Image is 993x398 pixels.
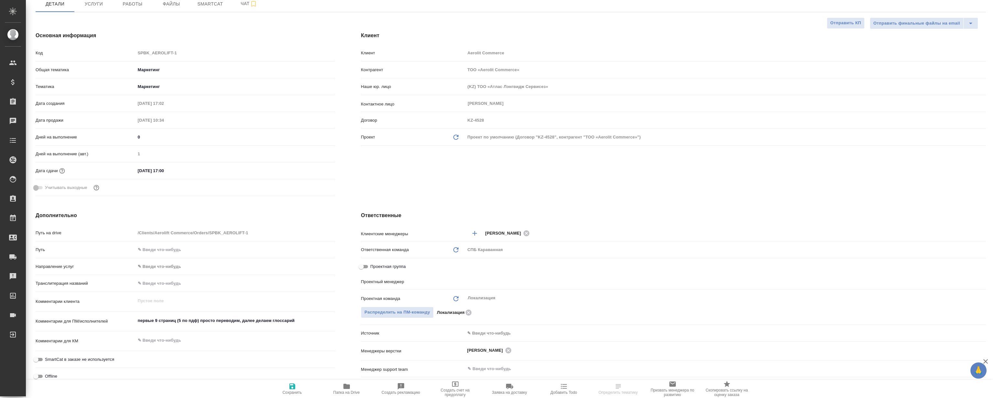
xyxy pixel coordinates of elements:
div: Маркетинг [135,64,335,75]
p: Ответственная команда [361,247,409,253]
p: Менеджер support team [361,366,465,373]
div: ✎ Введи что-нибудь [465,328,986,339]
span: Создать счет на предоплату [432,388,479,397]
p: Дней на выполнение [36,134,135,140]
div: ✎ Введи что-нибудь [138,263,328,270]
p: Дата создания [36,100,135,107]
p: Дата сдачи [36,168,58,174]
span: Распределить на ПМ-команду [364,309,430,316]
span: 🙏 [973,364,984,377]
h4: Клиент [361,32,986,39]
input: Пустое поле [135,116,192,125]
p: Клиент [361,50,465,56]
button: Open [982,233,984,234]
p: Транслитерация названий [36,280,135,287]
button: Призвать менеджера по развитию [645,380,700,398]
h4: Дополнительно [36,212,335,219]
p: Дата продажи [36,117,135,124]
input: ✎ Введи что-нибудь [135,279,335,288]
p: Тематика [36,83,135,90]
p: Путь на drive [36,230,135,236]
span: Добавить Todo [550,390,577,395]
p: Путь [36,247,135,253]
p: Контактное лицо [361,101,465,107]
button: Создать счет на предоплату [428,380,482,398]
span: Определить тематику [599,390,638,395]
h4: Основная информация [36,32,335,39]
p: Общая тематика [36,67,135,73]
span: Сохранить [283,390,302,395]
input: ✎ Введи что-нибудь [467,365,962,373]
p: Проектный менеджер [361,279,465,285]
span: Отправить финальные файлы на email [873,20,960,27]
p: Контрагент [361,67,465,73]
button: Если добавить услуги и заполнить их объемом, то дата рассчитается автоматически [58,167,66,175]
button: Заявка на доставку [482,380,537,398]
button: Сохранить [265,380,319,398]
textarea: первые 9 страниц (5 по пдф) просто переводим, далее делаем глоссарий [135,315,335,326]
p: Комментарии для КМ [36,338,135,344]
h4: Ответственные [361,212,986,219]
button: 🙏 [970,362,987,379]
button: Open [982,350,984,351]
p: Договор [361,117,465,124]
div: [PERSON_NAME] [467,346,513,354]
span: В заказе уже есть ответственный ПМ или ПМ группа [361,307,434,318]
span: SmartCat в заказе не используется [45,356,114,363]
input: Пустое поле [135,99,192,108]
span: Учитывать выходные [45,184,87,191]
button: Добавить Todo [537,380,591,398]
button: Скопировать ссылку на оценку заказа [700,380,754,398]
input: Пустое поле [465,48,986,58]
button: Выбери, если сб и вс нужно считать рабочими днями для выполнения заказа. [92,183,101,192]
div: Маркетинг [135,81,335,92]
p: Наше юр. лицо [361,83,465,90]
span: [PERSON_NAME] [485,230,525,237]
button: Добавить менеджера [467,226,482,241]
input: ✎ Введи что-нибудь [135,132,335,142]
button: Отправить КП [827,17,865,29]
div: ✎ Введи что-нибудь [135,261,335,272]
input: ✎ Введи что-нибудь [135,166,192,175]
button: Open [982,281,984,282]
p: Направление услуг [36,263,135,270]
p: Дней на выполнение (авт.) [36,151,135,157]
span: Создать рекламацию [382,390,420,395]
button: Отправить финальные файлы на email [870,17,964,29]
span: Заявка на доставку [492,390,527,395]
span: Папка на Drive [333,390,360,395]
p: Комментарии клиента [36,298,135,305]
input: Пустое поле [465,116,986,125]
span: Проектная группа [370,263,405,270]
input: Пустое поле [135,48,335,58]
p: Комментарии для ПМ/исполнителей [36,318,135,325]
button: Папка на Drive [319,380,374,398]
span: Призвать менеджера по развитию [649,388,696,397]
span: Отправить КП [830,19,861,27]
span: Offline [45,373,57,380]
button: Определить тематику [591,380,645,398]
p: Менеджеры верстки [361,348,465,354]
span: Скопировать ссылку на оценку заказа [704,388,750,397]
div: ✎ Введи что-нибудь [467,330,978,337]
p: Локализация [437,309,464,316]
input: Пустое поле [465,65,986,74]
span: [PERSON_NAME] [467,347,507,354]
p: Источник [361,330,465,337]
p: Проектная команда [361,295,400,302]
input: ✎ Введи что-нибудь [135,245,335,254]
button: Распределить на ПМ-команду [361,307,434,318]
p: Клиентские менеджеры [361,231,465,237]
p: Проект [361,134,375,140]
div: [PERSON_NAME] [485,229,532,237]
button: Создать рекламацию [374,380,428,398]
div: СПБ Караванная [465,244,986,255]
div: split button [870,17,978,29]
input: Пустое поле [135,149,335,159]
input: Пустое поле [135,228,335,238]
input: Пустое поле [465,82,986,91]
div: Проект по умолчанию (Договор "KZ-4528", контрагент "ТОО «Aerolit Commerce»") [465,132,986,143]
p: Код [36,50,135,56]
